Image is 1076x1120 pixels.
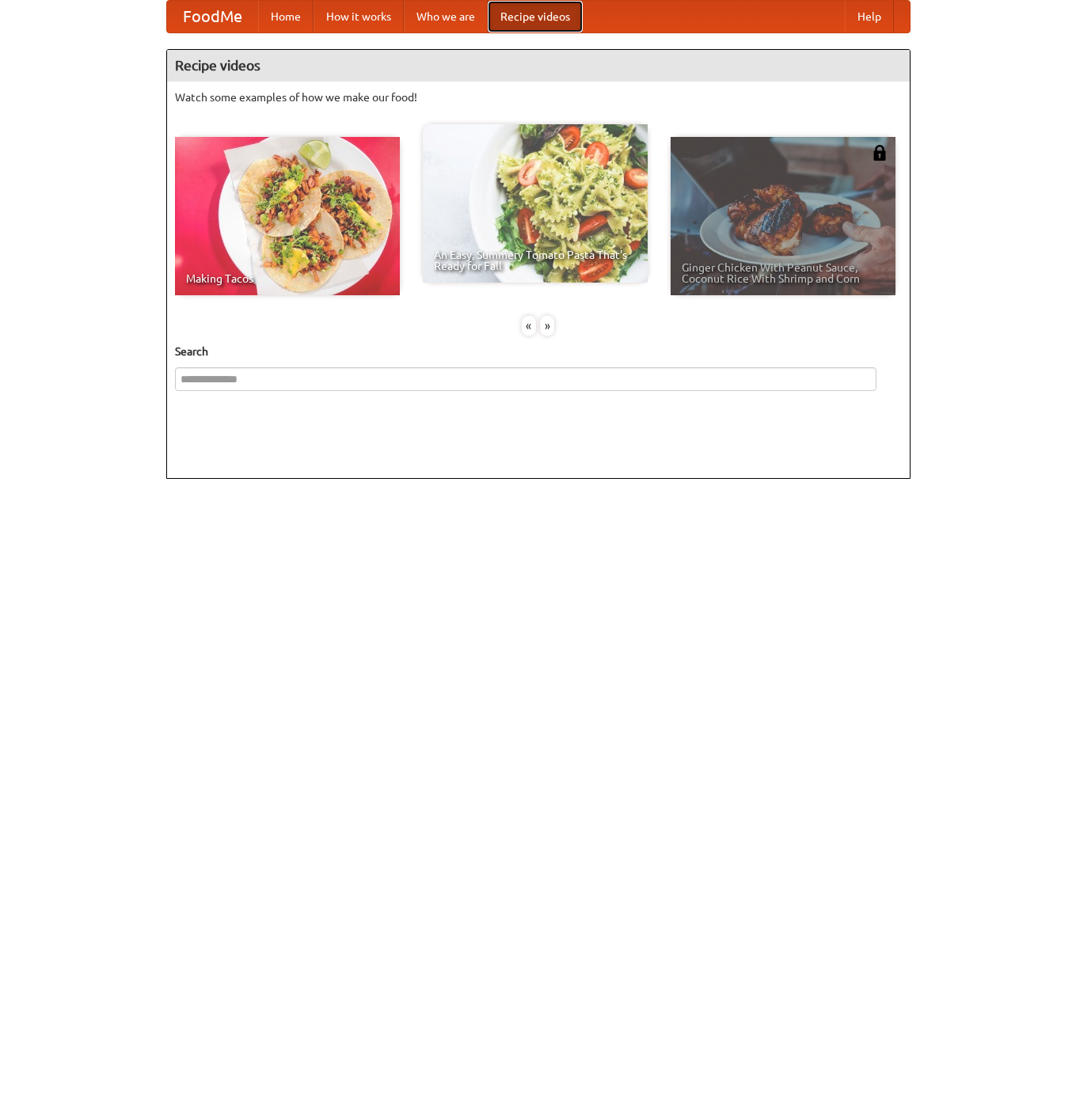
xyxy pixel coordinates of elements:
div: » [540,316,554,336]
a: How it works [314,1,404,32]
span: Making Tacos [186,273,389,284]
p: Watch some examples of how we make our food! [175,89,902,105]
span: An Easy, Summery Tomato Pasta That's Ready for Fall [434,249,637,271]
h4: Recipe videos [167,50,910,82]
a: An Easy, Summery Tomato Pasta That's Ready for Fall [423,124,648,283]
a: FoodMe [167,1,258,32]
a: Making Tacos [175,137,400,295]
img: 483408.png [872,145,888,161]
a: Recipe videos [488,1,583,32]
div: « [522,316,536,336]
a: Home [258,1,314,32]
h5: Search [175,344,902,359]
a: Help [845,1,894,32]
a: Who we are [404,1,488,32]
